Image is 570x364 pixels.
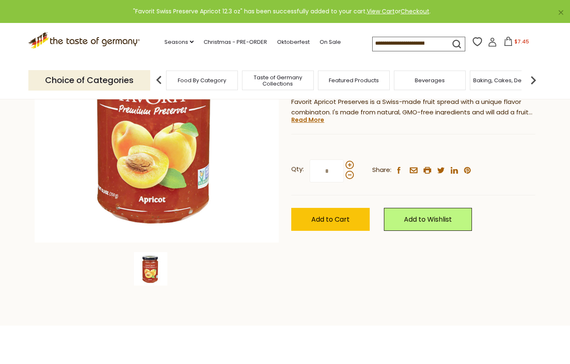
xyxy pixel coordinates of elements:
[372,165,391,175] span: Share:
[28,70,150,91] p: Choice of Categories
[291,116,324,124] a: Read More
[245,74,311,87] a: Taste of Germany Collections
[204,38,267,47] a: Christmas - PRE-ORDER
[178,77,226,83] a: Food By Category
[311,215,350,224] span: Add to Cart
[367,7,395,15] a: View Cart
[499,37,534,49] button: $7.45
[384,208,472,231] a: Add to Wishlist
[525,72,542,88] img: next arrow
[473,77,538,83] a: Baking, Cakes, Desserts
[310,159,344,182] input: Qty:
[291,97,535,118] p: Favorit Apricot Preserves is a Swiss-made fruit spread with a unique flavor combinaton. I's made ...
[515,38,529,45] span: $7.45
[164,38,194,47] a: Seasons
[7,7,557,16] div: "Favorit Swiss Preserve Apricot 12.3 oz" has been successfully added to your cart. or .
[134,252,167,286] img: Favorit Swiss Preserve Apricot
[558,10,563,15] a: ×
[277,38,310,47] a: Oktoberfest
[320,38,341,47] a: On Sale
[291,208,370,231] button: Add to Cart
[151,72,167,88] img: previous arrow
[329,77,379,83] a: Featured Products
[291,164,304,174] strong: Qty:
[401,7,429,15] a: Checkout
[415,77,445,83] a: Beverages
